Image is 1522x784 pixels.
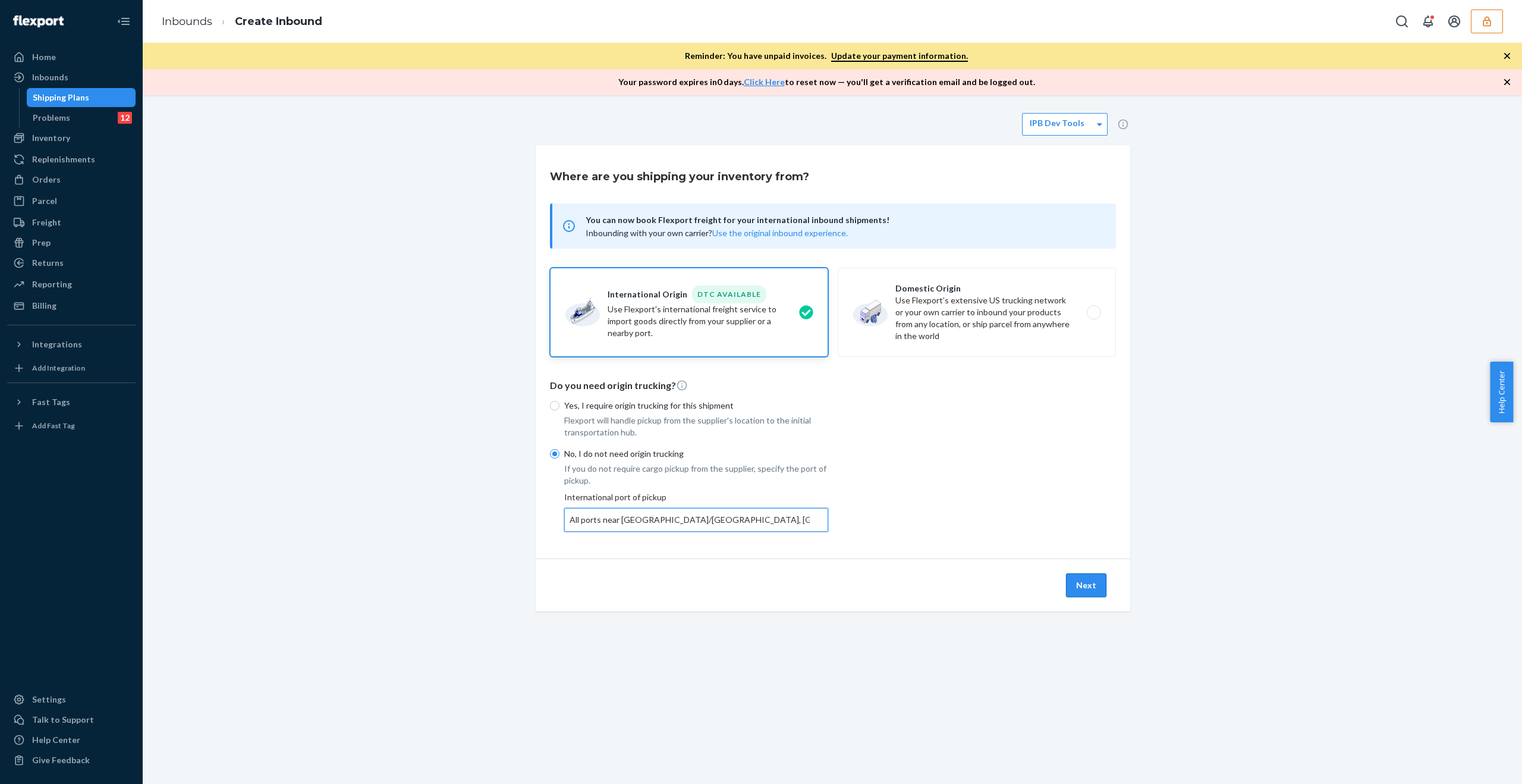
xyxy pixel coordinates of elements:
[27,108,136,127] a: Problems12
[7,751,136,770] button: Give Feedback
[564,400,828,412] p: Yes, I require origin trucking for this shipment
[550,449,559,459] input: No, I do not need origin trucking
[7,730,136,749] a: Help Center
[586,213,1102,227] span: You can now book Flexport freight for your international inbound shipments!
[550,401,559,410] input: Yes, I require origin trucking for this shipment
[32,694,66,705] div: Settings
[32,153,95,165] div: Replenishments
[564,463,828,487] p: If you do not require cargo pickup from the supplier, specify the port of pickup.
[7,335,136,354] button: Integrations
[618,76,1035,88] p: Your password expires in 0 days . to reset now — you'll get a verification email and be logged out.
[112,10,136,33] button: Close Navigation
[32,754,90,766] div: Give Feedback
[32,363,85,373] div: Add Integration
[7,192,136,211] a: Parcel
[7,170,136,189] a: Orders
[32,734,80,746] div: Help Center
[1416,10,1440,33] button: Open notifications
[7,710,136,729] a: Talk to Support
[7,416,136,435] a: Add Fast Tag
[32,237,51,249] div: Prep
[7,253,136,272] a: Returns
[7,393,136,412] button: Fast Tags
[744,77,785,87] a: Click Here
[1030,117,1084,129] label: IPB Dev Tools
[32,71,68,83] div: Inbounds
[152,4,332,39] ol: breadcrumbs
[32,174,61,186] div: Orders
[1490,362,1513,422] button: Help Center
[32,421,75,431] div: Add Fast Tag
[564,415,828,438] p: Flexport will handle pickup from the supplier's location to the initial transportation hub.
[33,112,70,124] div: Problems
[32,338,82,350] div: Integrations
[1442,10,1466,33] button: Open account menu
[7,690,136,709] a: Settings
[831,51,968,62] a: Update your payment information.
[7,213,136,232] a: Freight
[32,714,94,726] div: Talk to Support
[712,227,848,239] button: Use the original inbound experience.
[32,217,61,228] div: Freight
[32,51,56,63] div: Home
[7,128,136,148] a: Inventory
[550,169,809,184] h3: Where are you shipping your inventory from?
[1390,10,1414,33] button: Open Search Box
[235,15,322,28] a: Create Inbound
[7,296,136,315] a: Billing
[7,275,136,294] a: Reporting
[32,257,64,269] div: Returns
[685,50,968,62] p: Reminder: You have unpaid invoices.
[32,278,72,290] div: Reporting
[162,15,212,28] a: Inbounds
[7,68,136,87] a: Inbounds
[7,150,136,169] a: Replenishments
[586,228,848,238] span: Inbounding with your own carrier?
[32,195,57,207] div: Parcel
[32,300,56,312] div: Billing
[7,48,136,67] a: Home
[13,15,64,27] img: Flexport logo
[27,88,136,107] a: Shipping Plans
[564,448,828,460] p: No, I do not need origin trucking
[32,132,70,144] div: Inventory
[564,491,828,532] div: International port of pickup
[1066,573,1106,597] button: Next
[7,359,136,378] a: Add Integration
[7,233,136,252] a: Prep
[118,112,132,124] div: 12
[550,379,1116,393] p: Do you need origin trucking?
[33,92,89,104] div: Shipping Plans
[32,396,70,408] div: Fast Tags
